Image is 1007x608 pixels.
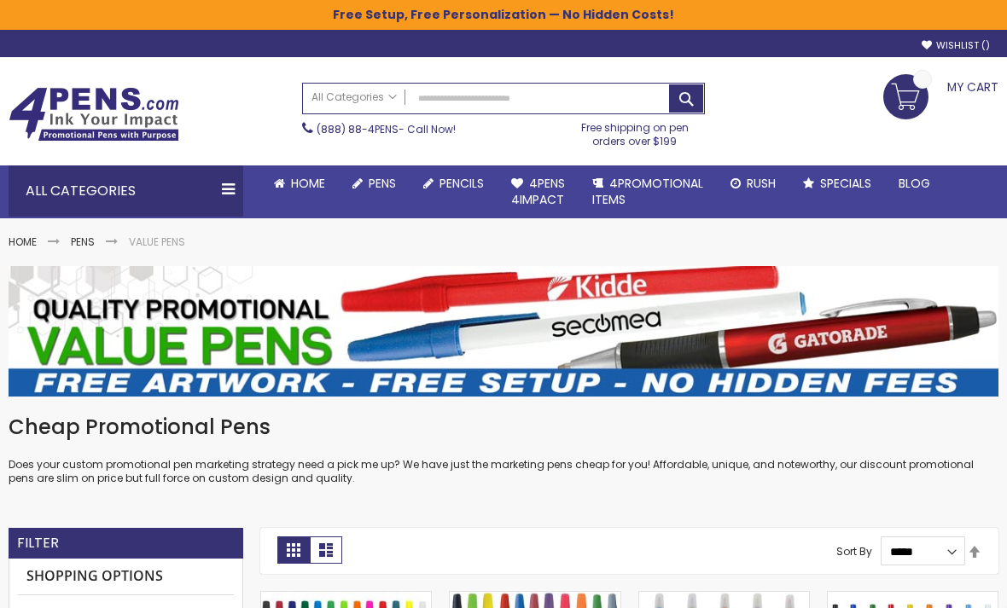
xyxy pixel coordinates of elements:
[261,591,431,605] a: Belfast B Value Stick Pen
[9,414,998,486] div: Does your custom promotional pen marketing strategy need a pick me up? We have just the marketing...
[579,165,717,218] a: 4PROMOTIONALITEMS
[592,175,703,208] span: 4PROMOTIONAL ITEMS
[303,84,405,112] a: All Categories
[511,175,565,208] span: 4Pens 4impact
[317,122,399,136] a: (888) 88-4PENS
[439,175,484,192] span: Pencils
[9,414,998,441] h1: Cheap Promotional Pens
[410,165,498,202] a: Pencils
[717,165,789,202] a: Rush
[9,266,998,396] img: Value Pens
[369,175,396,192] span: Pens
[639,591,809,605] a: Belfast Translucent Value Stick Pen
[260,165,339,202] a: Home
[885,165,944,202] a: Blog
[564,114,704,148] div: Free shipping on pen orders over $199
[9,235,37,249] a: Home
[277,536,310,564] strong: Grid
[922,39,990,52] a: Wishlist
[339,165,410,202] a: Pens
[311,90,397,104] span: All Categories
[17,534,59,553] strong: Filter
[820,175,871,192] span: Specials
[899,175,930,192] span: Blog
[129,235,185,249] strong: Value Pens
[836,544,872,559] label: Sort By
[18,559,234,595] strong: Shopping Options
[498,165,579,218] a: 4Pens4impact
[747,175,776,192] span: Rush
[789,165,885,202] a: Specials
[291,175,325,192] span: Home
[9,87,179,142] img: 4Pens Custom Pens and Promotional Products
[9,165,243,217] div: All Categories
[317,122,456,136] span: - Call Now!
[450,591,620,605] a: Belfast Value Stick Pen
[828,591,998,605] a: Custom Cambria Plastic Retractable Ballpoint Pen - Monochromatic Body Color
[71,235,95,249] a: Pens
